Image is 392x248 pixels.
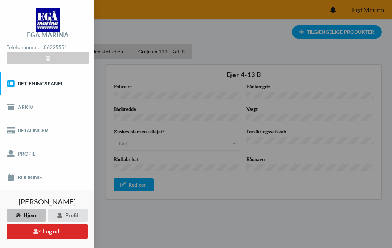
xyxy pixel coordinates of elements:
strong: 86225551 [44,44,67,50]
div: Telefonnummer: [7,43,89,52]
div: Profil [48,209,88,222]
span: [PERSON_NAME] [19,198,76,205]
div: Hjem [7,209,46,222]
div: Egå Marina [27,32,69,38]
img: logo [36,8,60,32]
button: Log ud [7,224,88,239]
